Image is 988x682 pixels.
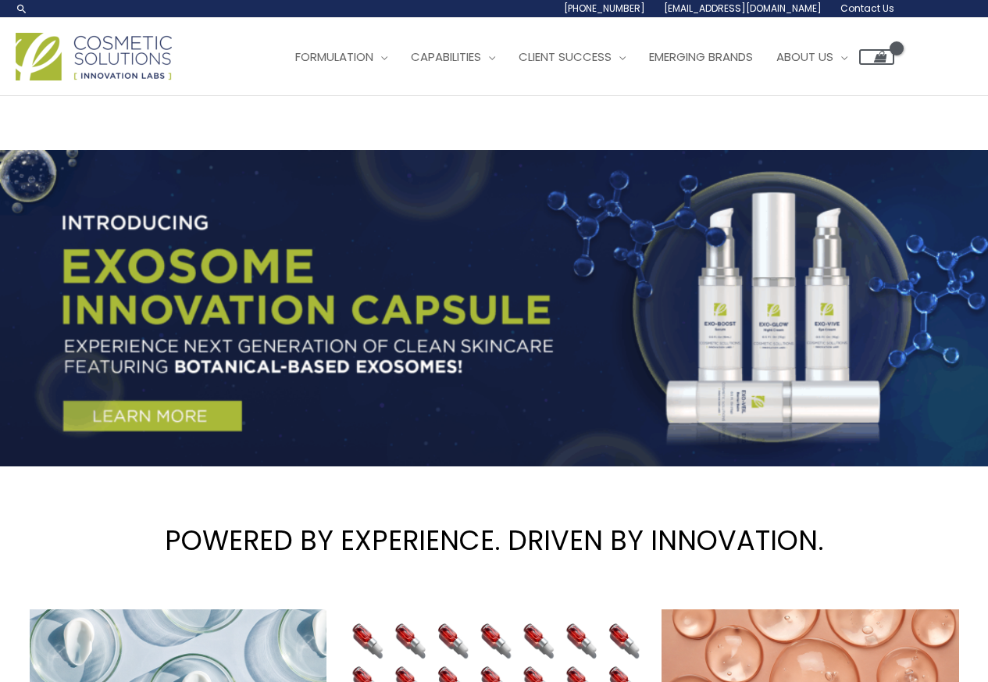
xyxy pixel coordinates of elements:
a: Formulation [284,34,399,80]
span: Emerging Brands [649,48,753,65]
span: Client Success [519,48,612,65]
span: [PHONE_NUMBER] [564,2,645,15]
img: Cosmetic Solutions Logo [16,33,172,80]
a: About Us [765,34,859,80]
a: Capabilities [399,34,507,80]
a: View Shopping Cart, empty [859,49,894,65]
a: Client Success [507,34,637,80]
span: Capabilities [411,48,481,65]
span: Formulation [295,48,373,65]
span: Contact Us [840,2,894,15]
span: [EMAIL_ADDRESS][DOMAIN_NAME] [664,2,822,15]
nav: Site Navigation [272,34,894,80]
span: About Us [776,48,833,65]
a: Emerging Brands [637,34,765,80]
a: Search icon link [16,2,28,15]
